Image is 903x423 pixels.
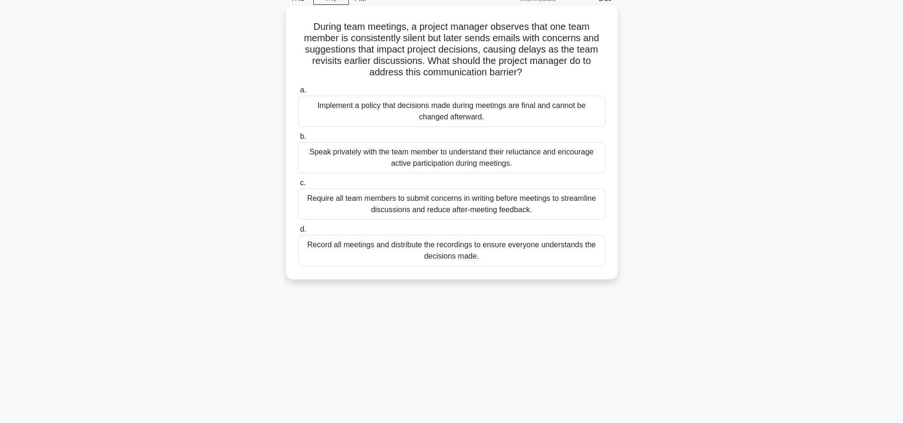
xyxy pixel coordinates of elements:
div: Require all team members to submit concerns in writing before meetings to streamline discussions ... [298,189,605,220]
h5: During team meetings, a project manager observes that one team member is consistently silent but ... [297,21,606,79]
div: Implement a policy that decisions made during meetings are final and cannot be changed afterward. [298,96,605,127]
div: Record all meetings and distribute the recordings to ensure everyone understands the decisions made. [298,235,605,266]
span: a. [300,86,306,94]
span: d. [300,225,306,233]
span: c. [300,179,306,187]
span: b. [300,132,306,140]
div: Speak privately with the team member to understand their reluctance and encourage active particip... [298,142,605,173]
